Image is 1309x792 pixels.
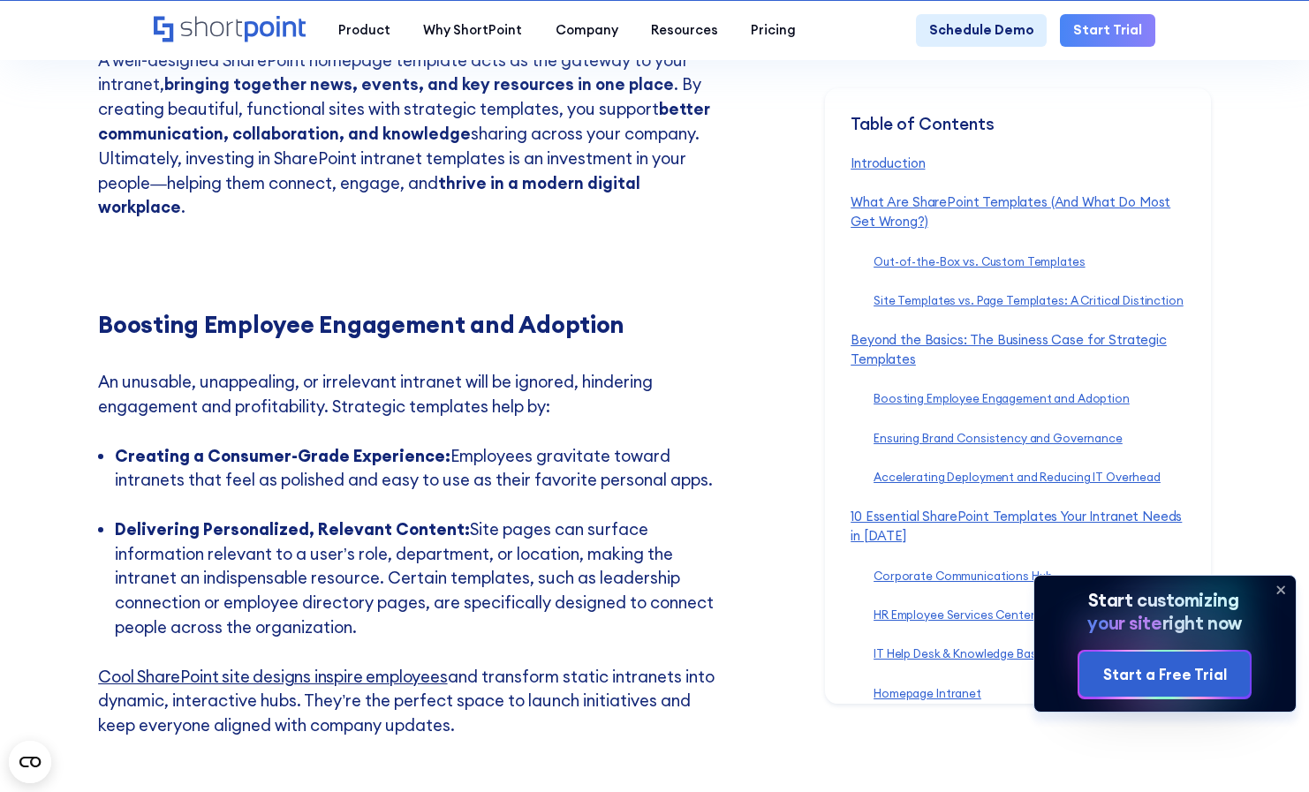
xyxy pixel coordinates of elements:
a: Corporate Communications Hub‍ [874,569,1052,583]
p: and transform static intranets into dynamic, interactive hubs. They’re the perfect space to launc... [98,665,726,738]
a: IT Help Desk & Knowledge Base‍ [874,647,1043,661]
strong: Boosting Employee Engagement and Adoption [98,309,624,339]
strong: Delivering Personalized, Relevant Content: [115,518,470,539]
a: Schedule Demo [916,14,1048,47]
p: An unusable, unappealing, or irrelevant intranet will be ignored, hindering engagement and profit... [98,370,726,443]
a: Home [154,16,306,44]
button: Open CMP widget [9,741,51,783]
a: Boosting Employee Engagement and Adoption‍ [874,392,1130,406]
strong: Creating a Consumer-Grade Experience: [115,445,450,466]
a: Site Templates vs. Page Templates: A Critical Distinction‍ [874,294,1184,308]
a: Company [539,14,634,47]
div: Table of Contents ‍ [851,115,1184,154]
a: 10 Essential SharePoint Templates Your Intranet Needs in [DATE]‍ [851,508,1182,544]
div: Resources [651,20,718,40]
a: Homepage Intranet‍ [874,686,981,700]
div: Why ShortPoint [423,20,522,40]
a: Out-of-the-Box vs. Custom Templates‍ [874,254,1085,268]
li: Employees gravitate toward intranets that feel as polished and easy to use as their favorite pers... [115,444,727,517]
div: Start a Free Trial [1102,663,1226,685]
a: Start a Free Trial [1079,652,1250,698]
a: Product [322,14,407,47]
a: What Are SharePoint Templates (And What Do Most Get Wrong?)‍ [851,194,1170,230]
a: Cool SharePoint site designs inspire employees [98,666,447,687]
strong: bringing together news, events, and key resources in one place [164,73,674,94]
a: Pricing [734,14,812,47]
iframe: Chat Widget [1221,707,1309,792]
a: Accelerating Deployment and Reducing IT Overhead‍ [874,471,1161,485]
li: Site pages can surface information relevant to a user’s role, department, or location, making the... [115,517,727,665]
a: Ensuring Brand Consistency and Governance‍ [874,431,1123,445]
a: Why ShortPoint [407,14,539,47]
a: Beyond the Basics: The Business Case for Strategic Templates‍ [851,331,1167,367]
div: Company [556,20,618,40]
a: HR Employee Services Center‍ [874,607,1035,622]
a: Start Trial [1060,14,1155,47]
a: Introduction‍ [851,155,925,171]
div: Product [338,20,390,40]
div: Pricing [751,20,796,40]
a: Resources [634,14,734,47]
